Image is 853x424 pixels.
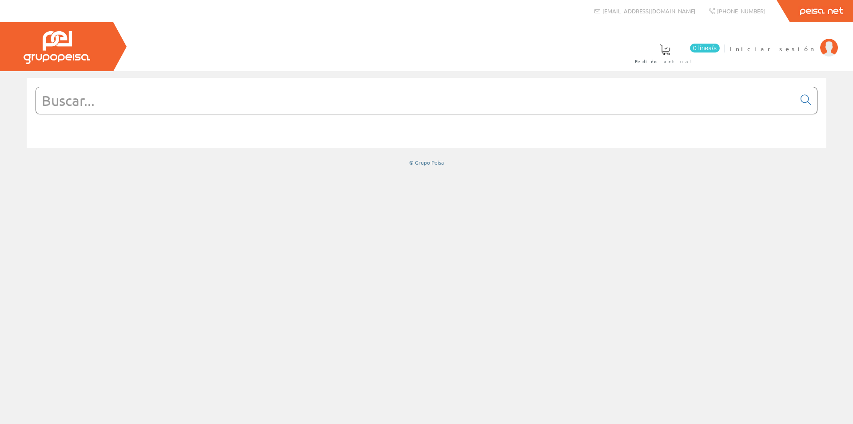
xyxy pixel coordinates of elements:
span: [PHONE_NUMBER] [717,7,765,15]
img: Grupo Peisa [24,31,90,64]
span: Pedido actual [635,57,695,66]
input: Buscar... [36,87,795,114]
span: [EMAIL_ADDRESS][DOMAIN_NAME] [602,7,695,15]
div: © Grupo Peisa [27,159,826,166]
span: Iniciar sesión [729,44,816,53]
a: Iniciar sesión [729,37,838,45]
span: 0 línea/s [690,44,720,52]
